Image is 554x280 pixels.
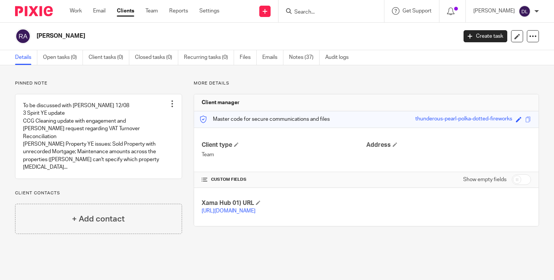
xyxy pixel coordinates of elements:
[289,50,320,65] a: Notes (37)
[202,141,366,149] h4: Client type
[294,9,361,16] input: Search
[464,30,507,42] a: Create task
[117,7,134,15] a: Clients
[519,5,531,17] img: svg%3E
[525,117,531,122] span: Copy to clipboard
[72,213,125,225] h4: + Add contact
[15,6,53,16] img: Pixie
[43,50,83,65] a: Open tasks (0)
[89,50,129,65] a: Client tasks (0)
[200,115,330,123] p: Master code for secure communications and files
[184,50,234,65] a: Recurring tasks (0)
[516,117,522,122] span: Edit code
[169,7,188,15] a: Reports
[202,208,256,214] a: [URL][DOMAIN_NAME]
[202,99,240,106] h3: Client manager
[234,142,239,147] span: Change Client type
[262,50,283,65] a: Emails
[194,80,539,86] p: More details
[415,115,512,124] div: thunderous-pearl-polka-dotted-fireworks
[202,151,366,158] p: Team
[393,142,397,147] span: Edit Address
[93,7,106,15] a: Email
[199,7,219,15] a: Settings
[256,200,260,205] span: Edit Xama Hub 01) URL
[135,50,178,65] a: Closed tasks (0)
[37,32,369,40] h2: [PERSON_NAME]
[15,50,37,65] a: Details
[15,190,182,196] p: Client contacts
[366,141,531,149] h4: Address
[325,50,354,65] a: Audit logs
[240,50,257,65] a: Files
[70,7,82,15] a: Work
[15,28,31,44] img: svg%3E
[402,8,432,14] span: Get Support
[511,30,523,42] a: Edit client
[15,80,182,86] p: Pinned note
[202,177,366,183] h4: CUSTOM FIELDS
[145,7,158,15] a: Team
[202,199,366,207] h4: Xama Hub 01) URL
[463,176,507,183] label: Show empty fields
[473,7,515,15] p: [PERSON_NAME]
